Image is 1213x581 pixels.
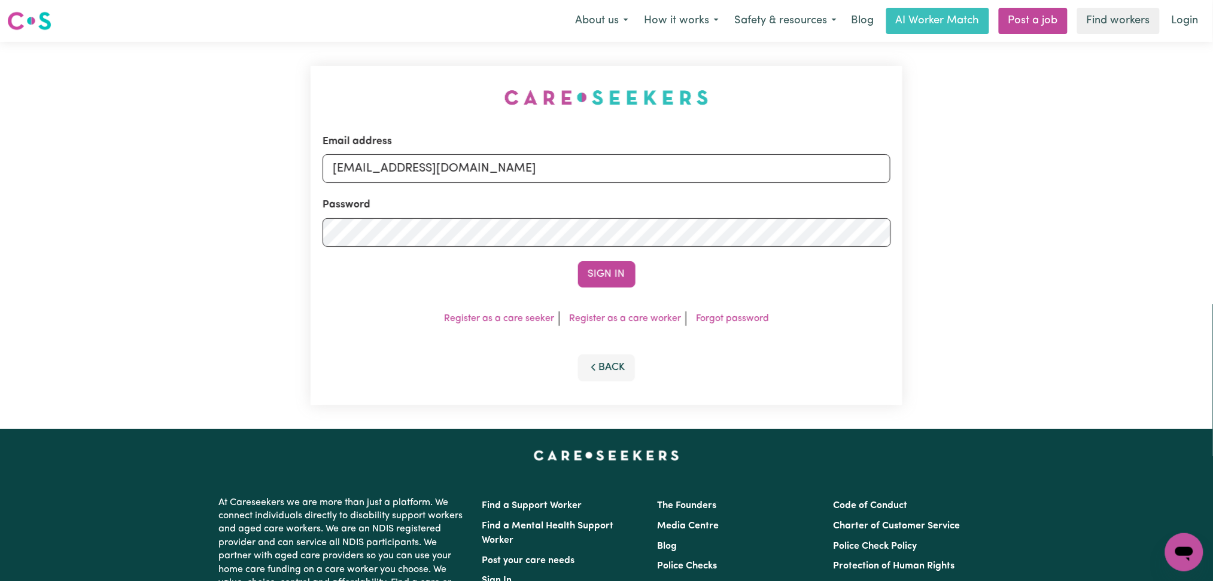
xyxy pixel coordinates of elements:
input: Email address [323,154,891,183]
a: The Founders [658,501,717,510]
a: Police Checks [658,561,718,571]
a: Charter of Customer Service [833,521,960,531]
a: Blog [844,8,881,34]
a: Find a Support Worker [482,501,582,510]
label: Email address [323,134,392,149]
img: Careseekers logo [7,10,51,32]
button: Back [578,354,636,381]
a: Blog [658,542,677,551]
a: Post your care needs [482,556,575,565]
a: Protection of Human Rights [833,561,954,571]
a: Media Centre [658,521,719,531]
button: Safety & resources [726,8,844,33]
a: Find a Mental Health Support Worker [482,521,614,545]
a: Login [1165,8,1206,34]
a: AI Worker Match [886,8,989,34]
a: Police Check Policy [833,542,917,551]
button: About us [567,8,636,33]
button: Sign In [578,261,636,288]
a: Post a job [999,8,1068,34]
a: Forgot password [696,314,769,323]
a: Code of Conduct [833,501,907,510]
a: Register as a care worker [569,314,681,323]
iframe: Button to launch messaging window [1165,533,1203,571]
button: How it works [636,8,726,33]
a: Careseekers logo [7,7,51,35]
a: Register as a care seeker [444,314,554,323]
a: Find workers [1077,8,1160,34]
label: Password [323,197,370,213]
a: Careseekers home page [534,451,679,460]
